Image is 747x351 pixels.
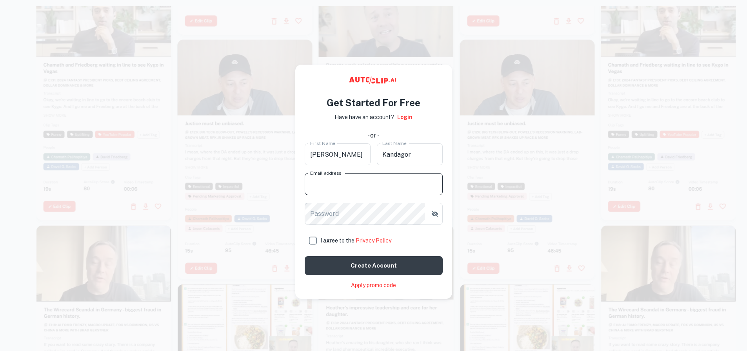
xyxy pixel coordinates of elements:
label: Last Name [382,140,407,147]
a: Privacy Policy [356,237,391,244]
label: First Name [310,140,335,147]
span: I agree to the [320,237,391,244]
p: Have have an account? [334,113,394,121]
button: Create account [305,256,443,275]
h4: Get Started For Free [327,96,420,110]
label: Email address [310,170,341,176]
div: - or - [367,131,380,140]
a: Login [397,113,413,121]
a: Apply promo code [351,281,396,289]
